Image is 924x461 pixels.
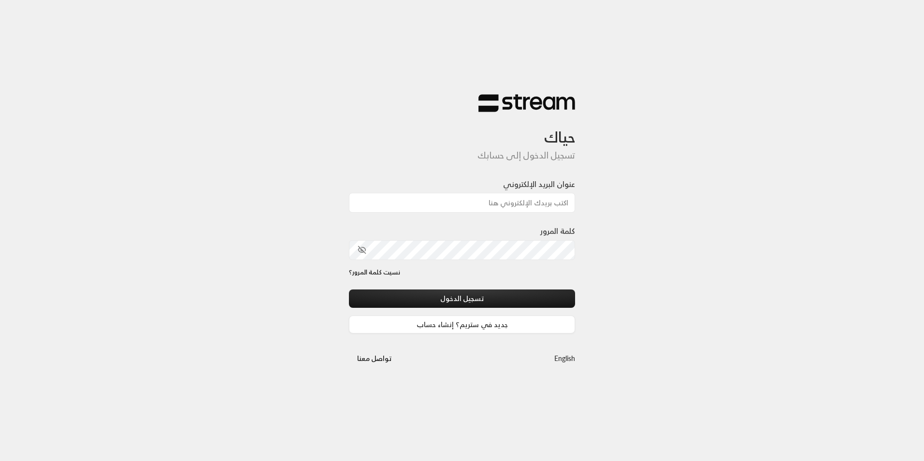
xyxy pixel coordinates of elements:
label: عنوان البريد الإلكتروني [503,178,575,190]
h3: حياك [349,113,575,146]
h5: تسجيل الدخول إلى حسابك [349,150,575,161]
img: Stream Logo [478,94,575,113]
a: تواصل معنا [349,352,400,364]
a: نسيت كلمة المرور؟ [349,268,400,277]
a: جديد في ستريم؟ إنشاء حساب [349,316,575,333]
button: تسجيل الدخول [349,289,575,307]
a: English [554,349,575,367]
button: toggle password visibility [354,242,370,258]
label: كلمة المرور [540,225,575,237]
button: تواصل معنا [349,349,400,367]
input: اكتب بريدك الإلكتروني هنا [349,193,575,213]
